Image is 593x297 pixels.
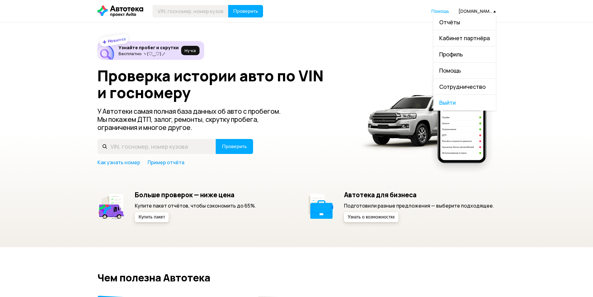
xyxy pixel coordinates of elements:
[228,5,263,17] button: Проверить
[344,191,494,199] h5: Автотека для бизнеса
[135,212,169,222] button: Купить пакет
[97,159,140,166] a: Как узнать номер
[97,107,291,132] p: У Автотеки самая полная база данных об авто с пробегом. Мы покажем ДТП, залог, ремонты, скрутку п...
[119,45,179,50] h6: Узнайте пробег и скрутки
[153,5,228,17] input: VIN, госномер, номер кузова
[439,18,460,26] span: Отчёты
[119,51,179,56] p: Бесплатно ヽ(♡‿♡)ノ
[433,14,496,30] a: Отчёты
[433,63,496,79] a: Помощь
[139,215,165,219] span: Купить пакет
[431,8,449,14] a: Помощь
[222,144,247,149] span: Проверить
[348,215,395,219] span: Узнать о возможностях
[185,48,196,53] span: Ну‑ка
[97,67,351,101] h1: Проверка истории авто по VIN и госномеру
[344,212,398,222] button: Узнать о возможностях
[439,83,486,90] span: Сотрудничество
[439,34,490,42] span: Кабинет партнёра
[216,139,253,154] button: Проверить
[439,50,463,58] span: Профиль
[433,30,496,46] a: Кабинет партнёра
[135,191,256,199] h5: Больше проверок — ниже цена
[97,139,216,154] input: VIN, госномер, номер кузова
[107,36,126,44] strong: Новинка
[439,67,461,74] span: Помощь
[433,46,496,62] a: Профиль
[433,79,496,95] a: Сотрудничество
[344,202,494,209] p: Подготовили разные предложения — выберите подходящее.
[459,8,496,14] div: [DOMAIN_NAME][EMAIL_ADDRESS][DOMAIN_NAME]
[135,202,256,209] p: Купите пакет отчётов, чтобы сэкономить до 65%.
[433,95,496,111] span: Выйти
[148,159,184,166] a: Пример отчёта
[97,272,496,283] h2: Чем полезна Автотека
[233,9,258,14] span: Проверить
